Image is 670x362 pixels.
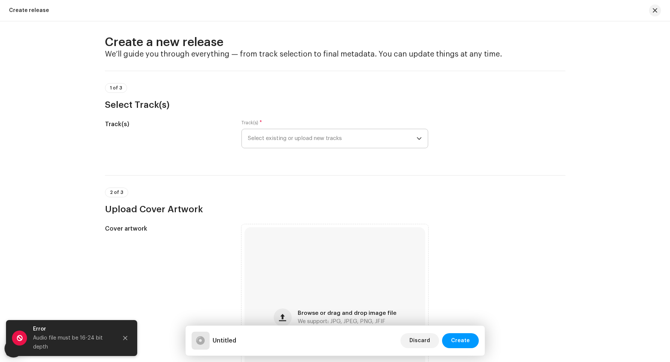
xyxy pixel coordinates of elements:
[417,129,422,148] div: dropdown trigger
[33,325,112,334] div: Error
[105,99,565,111] h3: Select Track(s)
[118,331,133,346] button: Close
[213,336,236,345] h5: Untitled
[400,333,439,348] button: Discard
[451,333,470,348] span: Create
[33,334,112,352] div: Audio file must be 16-24 bit depth
[105,120,230,129] h5: Track(s)
[105,35,565,50] h2: Create a new release
[241,120,262,126] label: Track(s)
[409,333,430,348] span: Discard
[248,129,417,148] span: Select existing or upload new tracks
[4,340,22,358] div: Open Intercom Messenger
[105,224,230,233] h5: Cover artwork
[105,50,565,59] h4: We’ll guide you through everything — from track selection to final metadata. You can update thing...
[298,311,396,316] span: Browse or drag and drop image file
[298,319,385,324] span: We support: JPG, JPEG, PNG, JFIF
[442,333,479,348] button: Create
[105,203,565,215] h3: Upload Cover Artwork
